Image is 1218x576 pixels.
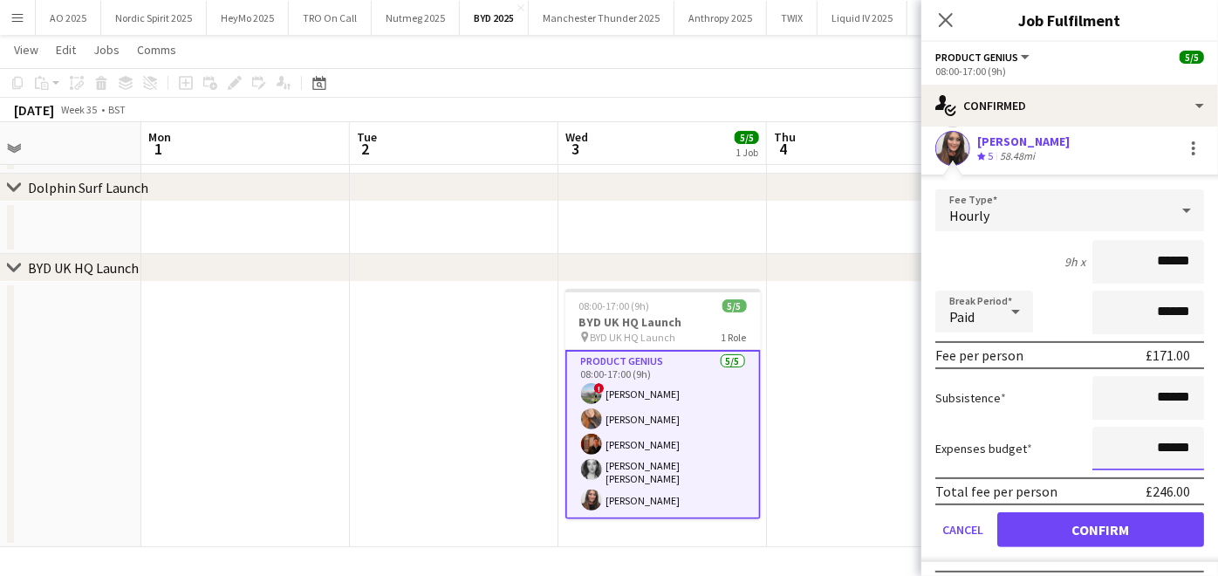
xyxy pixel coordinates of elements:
[36,1,101,35] button: AO 2025
[58,103,101,116] span: Week 35
[949,207,989,224] span: Hourly
[357,129,377,145] span: Tue
[1180,51,1204,64] span: 5/5
[1064,254,1085,270] div: 9h x
[736,146,758,159] div: 1 Job
[565,350,761,519] app-card-role: Product Genius5/508:00-17:00 (9h)![PERSON_NAME][PERSON_NAME][PERSON_NAME][PERSON_NAME] [PERSON_NA...
[774,129,796,145] span: Thu
[14,42,38,58] span: View
[722,299,747,312] span: 5/5
[907,1,994,35] button: Genesis 2025
[818,1,907,35] button: Liquid IV 2025
[130,38,183,61] a: Comms
[565,129,588,145] span: Wed
[7,38,45,61] a: View
[735,131,759,144] span: 5/5
[1146,346,1190,364] div: £171.00
[207,1,289,35] button: HeyMo 2025
[146,139,171,159] span: 1
[28,259,139,277] div: BYD UK HQ Launch
[935,65,1204,78] div: 08:00-17:00 (9h)
[28,179,148,196] div: Dolphin Surf Launch
[289,1,372,35] button: TRO On Call
[767,1,818,35] button: TWIX
[594,383,605,394] span: !
[935,51,1032,64] button: Product Genius
[56,42,76,58] span: Edit
[14,101,54,119] div: [DATE]
[977,134,1070,149] div: [PERSON_NAME]
[565,314,761,330] h3: BYD UK HQ Launch
[108,103,126,116] div: BST
[935,441,1032,456] label: Expenses budget
[935,51,1018,64] span: Product Genius
[101,1,207,35] button: Nordic Spirit 2025
[921,85,1218,127] div: Confirmed
[591,331,676,344] span: BYD UK HQ Launch
[579,299,650,312] span: 08:00-17:00 (9h)
[949,308,975,326] span: Paid
[460,1,529,35] button: BYD 2025
[372,1,460,35] button: Nutmeg 2025
[921,9,1218,31] h3: Job Fulfilment
[722,331,747,344] span: 1 Role
[935,346,1023,364] div: Fee per person
[935,512,990,547] button: Cancel
[86,38,127,61] a: Jobs
[935,390,1006,406] label: Subsistence
[996,149,1038,164] div: 58.48mi
[354,139,377,159] span: 2
[674,1,767,35] button: Anthropy 2025
[565,289,761,519] app-job-card: 08:00-17:00 (9h)5/5BYD UK HQ Launch BYD UK HQ Launch1 RoleProduct Genius5/508:00-17:00 (9h)![PERS...
[148,129,171,145] span: Mon
[137,42,176,58] span: Comms
[988,149,993,162] span: 5
[563,139,588,159] span: 3
[49,38,83,61] a: Edit
[771,139,796,159] span: 4
[935,483,1057,500] div: Total fee per person
[529,1,674,35] button: Manchester Thunder 2025
[1146,483,1190,500] div: £246.00
[93,42,120,58] span: Jobs
[997,512,1204,547] button: Confirm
